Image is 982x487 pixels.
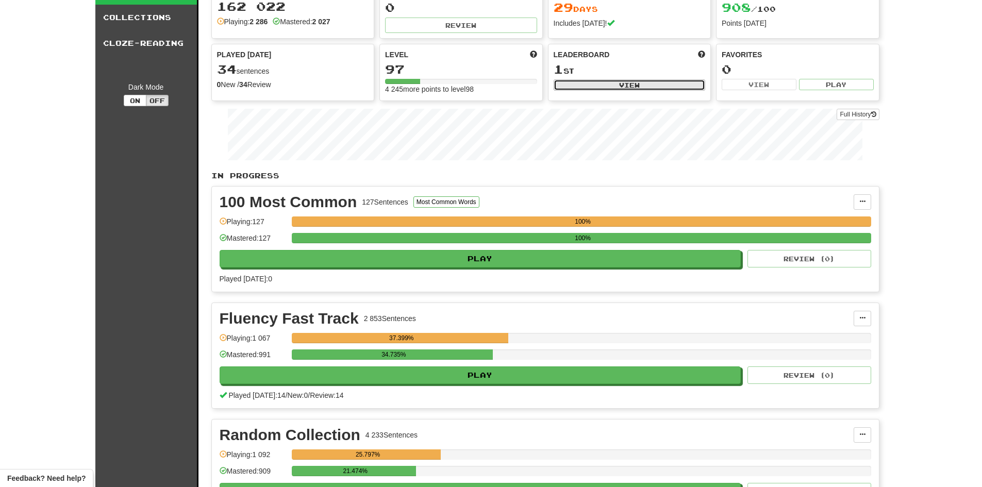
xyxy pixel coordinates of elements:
[288,391,308,399] span: New: 0
[295,349,493,360] div: 34.735%
[217,49,272,60] span: Played [DATE]
[722,63,874,76] div: 0
[220,233,287,250] div: Mastered: 127
[217,80,221,89] strong: 0
[220,250,741,267] button: Play
[295,449,441,460] div: 25.797%
[295,216,871,227] div: 100%
[722,18,874,28] div: Points [DATE]
[220,366,741,384] button: Play
[146,95,169,106] button: Off
[308,391,310,399] span: /
[217,16,268,27] div: Playing:
[385,63,537,76] div: 97
[217,62,237,76] span: 34
[217,79,369,90] div: New / Review
[220,194,357,210] div: 100 Most Common
[364,313,416,324] div: 2 853 Sentences
[295,233,871,243] div: 100%
[698,49,705,60] span: This week in points, UTC
[273,16,330,27] div: Mastered:
[295,466,416,476] div: 21.474%
[295,333,508,343] div: 37.399%
[413,196,479,208] button: Most Common Words
[220,466,287,483] div: Mastered: 909
[312,18,330,26] strong: 2 027
[124,95,146,106] button: On
[554,18,706,28] div: Includes [DATE]!
[722,79,796,90] button: View
[228,391,285,399] span: Played [DATE]: 14
[365,430,418,440] div: 4 233 Sentences
[385,18,537,33] button: Review
[286,391,288,399] span: /
[722,49,874,60] div: Favorites
[837,109,879,120] a: Full History
[385,1,537,14] div: 0
[220,311,359,326] div: Fluency Fast Track
[385,84,537,94] div: 4 245 more points to level 98
[362,197,408,207] div: 127 Sentences
[530,49,537,60] span: Score more points to level up
[310,391,343,399] span: Review: 14
[747,366,871,384] button: Review (0)
[239,80,247,89] strong: 34
[103,82,189,92] div: Dark Mode
[554,49,610,60] span: Leaderboard
[95,30,197,56] a: Cloze-Reading
[554,79,706,91] button: View
[220,427,360,443] div: Random Collection
[220,216,287,233] div: Playing: 127
[554,1,706,14] div: Day s
[217,63,369,76] div: sentences
[220,349,287,366] div: Mastered: 991
[220,333,287,350] div: Playing: 1 067
[211,171,879,181] p: In Progress
[554,63,706,76] div: st
[799,79,874,90] button: Play
[95,5,197,30] a: Collections
[220,449,287,466] div: Playing: 1 092
[249,18,268,26] strong: 2 286
[7,473,86,483] span: Open feedback widget
[722,5,776,13] span: / 100
[220,275,272,283] span: Played [DATE]: 0
[554,62,563,76] span: 1
[385,49,408,60] span: Level
[747,250,871,267] button: Review (0)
